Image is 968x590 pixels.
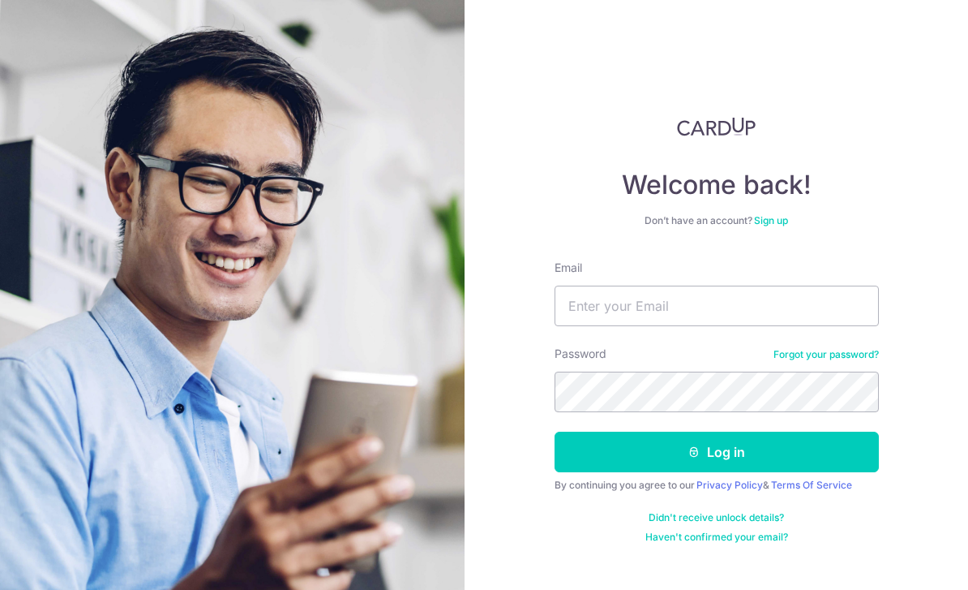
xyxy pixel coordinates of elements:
a: Forgot your password? [773,348,879,361]
label: Password [555,346,606,362]
h4: Welcome back! [555,169,879,201]
img: CardUp Logo [677,117,756,136]
a: Terms Of Service [771,479,852,491]
div: By continuing you agree to our & [555,479,879,492]
div: Don’t have an account? [555,214,879,227]
label: Email [555,260,582,276]
a: Privacy Policy [696,479,763,491]
a: Sign up [754,214,788,226]
button: Log in [555,432,879,472]
a: Haven't confirmed your email? [645,531,788,544]
input: Enter your Email [555,286,879,326]
a: Didn't receive unlock details? [649,511,784,524]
